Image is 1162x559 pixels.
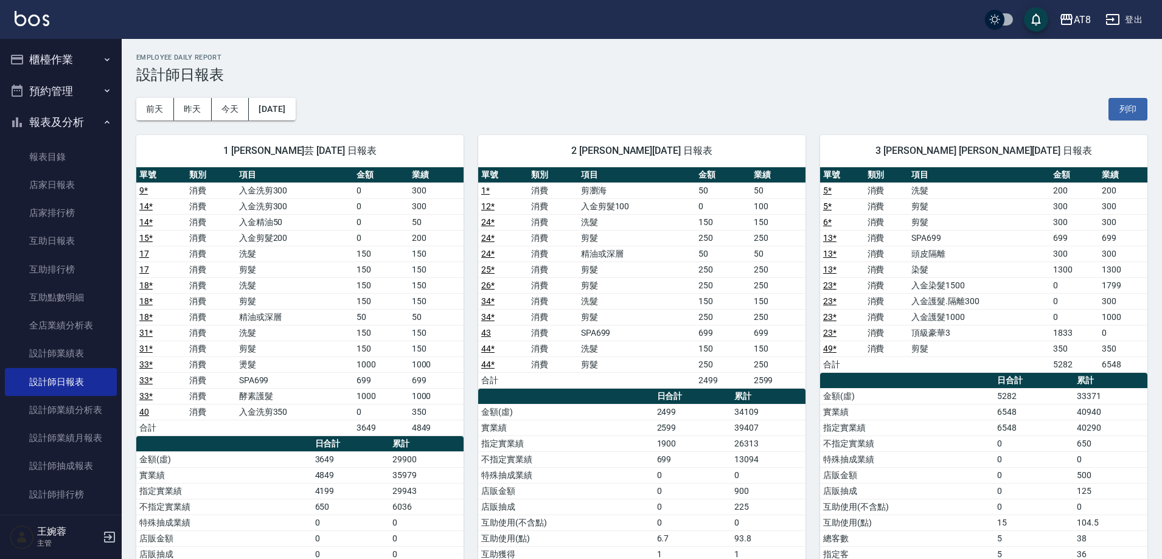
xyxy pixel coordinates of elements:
td: 150 [353,262,408,277]
td: 150 [409,246,464,262]
td: 2599 [654,420,731,436]
button: 報表及分析 [5,106,117,138]
td: 金額(虛) [136,451,312,467]
td: 洗髮 [578,293,696,309]
td: 特殊抽成業績 [478,467,654,483]
td: 150 [695,214,750,230]
td: 剪髮 [578,262,696,277]
td: 消費 [528,246,578,262]
td: 40290 [1074,420,1147,436]
td: 洗髮 [236,246,354,262]
td: 消費 [528,309,578,325]
td: 消費 [186,277,236,293]
td: 實業績 [136,467,312,483]
h5: 王婉蓉 [37,526,99,538]
a: 設計師日報表 [5,368,117,396]
td: 不指定實業績 [136,499,312,515]
td: 特殊抽成業績 [820,451,994,467]
td: 洗髮 [908,182,1050,198]
td: 4849 [312,467,389,483]
td: 150 [409,341,464,356]
td: 入金洗剪350 [236,404,354,420]
td: 250 [695,356,750,372]
th: 累計 [731,389,805,404]
a: 設計師排行榜 [5,481,117,509]
td: 入金剪髮100 [578,198,696,214]
td: 29943 [389,483,464,499]
td: 消費 [865,277,909,293]
td: 5282 [1050,356,1099,372]
td: 消費 [865,198,909,214]
td: 消費 [186,293,236,309]
td: 150 [409,293,464,309]
span: 2 [PERSON_NAME][DATE] 日報表 [493,145,791,157]
td: 消費 [528,293,578,309]
button: 昨天 [174,98,212,120]
th: 類別 [528,167,578,183]
td: 29900 [389,451,464,467]
td: 300 [1099,246,1147,262]
td: 300 [1050,214,1099,230]
td: 250 [695,262,750,277]
td: 6548 [994,404,1074,420]
td: 洗髮 [236,277,354,293]
td: 洗髮 [578,341,696,356]
a: 設計師抽成報表 [5,452,117,480]
td: 洗髮 [236,325,354,341]
td: 入金洗剪300 [236,182,354,198]
th: 項目 [236,167,354,183]
td: 合計 [478,372,528,388]
td: 消費 [186,230,236,246]
button: AT8 [1054,7,1096,32]
td: 250 [751,356,805,372]
button: 今天 [212,98,249,120]
td: 消費 [186,198,236,214]
td: 0 [353,404,408,420]
td: 300 [1050,198,1099,214]
td: 頂級豪華3 [908,325,1050,341]
td: 6548 [1099,356,1147,372]
td: 0 [1074,451,1147,467]
td: 3649 [353,420,408,436]
td: 699 [1050,230,1099,246]
td: 消費 [186,404,236,420]
td: 50 [751,182,805,198]
td: 40940 [1074,404,1147,420]
td: 2599 [751,372,805,388]
a: 報表目錄 [5,143,117,171]
td: 50 [695,182,750,198]
td: 250 [695,277,750,293]
td: 900 [731,483,805,499]
td: 200 [1099,182,1147,198]
td: 300 [409,182,464,198]
td: 消費 [528,341,578,356]
td: 互助使用(不含點) [478,515,654,530]
td: 剪瀏海 [578,182,696,198]
td: 消費 [528,325,578,341]
td: 300 [1099,214,1147,230]
a: 店販抽成明細 [5,509,117,536]
td: 0 [389,515,464,530]
td: 入金染髮1500 [908,277,1050,293]
button: 列印 [1108,98,1147,120]
td: 0 [994,467,1074,483]
td: 0 [731,467,805,483]
td: 洗髮 [578,214,696,230]
td: 699 [353,372,408,388]
td: 消費 [528,198,578,214]
th: 類別 [186,167,236,183]
td: 4199 [312,483,389,499]
td: 剪髮 [908,214,1050,230]
td: 250 [751,230,805,246]
img: Person [10,525,34,549]
td: 150 [409,277,464,293]
td: 0 [1050,277,1099,293]
td: 消費 [865,214,909,230]
td: 互助使用(點) [820,515,994,530]
th: 項目 [908,167,1050,183]
td: 店販金額 [136,530,312,546]
td: 0 [1099,325,1147,341]
td: 200 [1050,182,1099,198]
td: 0 [312,530,389,546]
table: a dense table [820,167,1147,373]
